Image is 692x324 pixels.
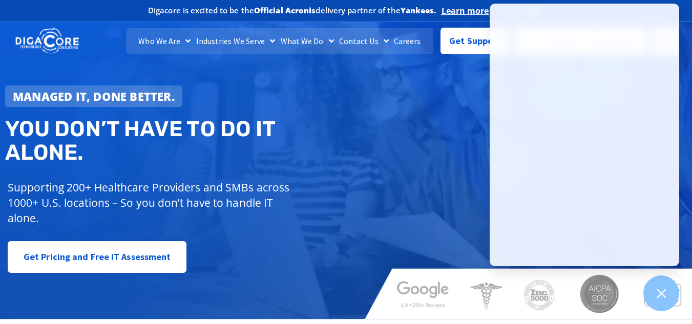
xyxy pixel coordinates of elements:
nav: Menu [126,28,433,54]
b: Official Acronis [254,5,316,15]
a: Contact Us [337,28,391,54]
a: Managed IT, done better. [5,85,182,107]
p: Supporting 200+ Healthcare Providers and SMBs across 1000+ U.S. locations – So you don’t have to ... [8,180,291,226]
a: Get Pricing and Free IT Assessment [8,241,186,273]
a: Who We Are [136,28,193,54]
a: Learn more [442,6,489,16]
h2: You don’t have to do IT alone. [5,117,354,164]
a: Get Support [441,28,509,54]
strong: Managed IT, done better. [13,89,175,104]
a: What We Do [278,28,337,54]
a: Careers [391,28,424,54]
span: Get Pricing and Free IT Assessment [24,247,171,267]
a: Industries We Serve [194,28,278,54]
img: DigaCore Technology Consulting [15,27,79,55]
h2: Digacore is excited to be the delivery partner of the [148,7,436,14]
iframe: Chatgenie Messenger [490,4,679,266]
b: Yankees. [401,5,436,15]
span: Get Support [449,31,500,51]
